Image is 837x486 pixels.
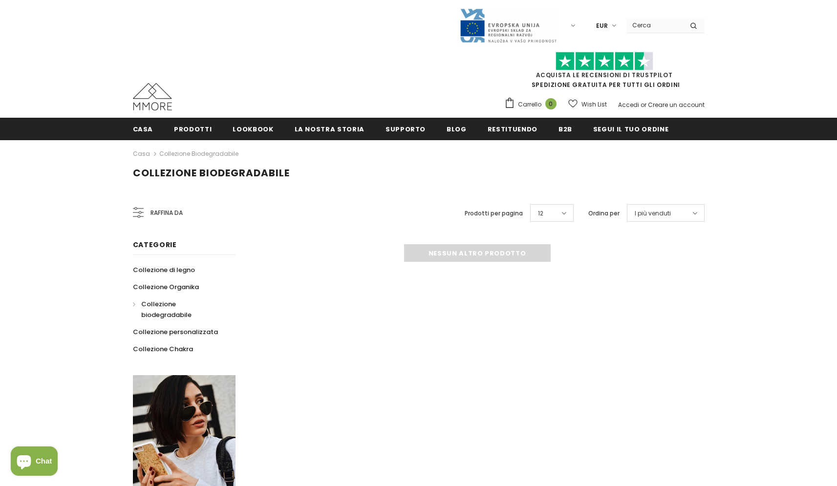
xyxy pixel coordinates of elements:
span: Collezione biodegradabile [141,299,192,319]
span: Prodotti [174,125,212,134]
a: Prodotti [174,118,212,140]
span: 12 [538,209,543,218]
span: Collezione Organika [133,282,199,292]
label: Ordina per [588,209,620,218]
span: supporto [386,125,426,134]
a: Collezione biodegradabile [159,149,238,158]
a: Acquista le recensioni di TrustPilot [536,71,673,79]
span: 0 [545,98,557,109]
img: Javni Razpis [459,8,557,43]
a: supporto [386,118,426,140]
span: Lookbook [233,125,273,134]
a: Casa [133,148,150,160]
a: Javni Razpis [459,21,557,29]
a: Blog [447,118,467,140]
span: Wish List [581,100,607,109]
span: Blog [447,125,467,134]
img: Casi MMORE [133,83,172,110]
a: Accedi [618,101,639,109]
a: B2B [558,118,572,140]
span: Collezione di legno [133,265,195,275]
label: Prodotti per pagina [465,209,523,218]
img: Fidati di Pilot Stars [556,52,653,71]
a: Collezione personalizzata [133,323,218,340]
input: Search Site [626,18,683,32]
a: Casa [133,118,153,140]
span: I più venduti [635,209,671,218]
span: Raffina da [150,208,183,218]
span: Casa [133,125,153,134]
span: or [641,101,646,109]
span: Categorie [133,240,177,250]
a: Collezione Organika [133,278,199,296]
a: Carrello 0 [504,97,561,112]
span: EUR [596,21,608,31]
span: Collezione biodegradabile [133,166,290,180]
a: La nostra storia [295,118,365,140]
a: Collezione di legno [133,261,195,278]
span: Restituendo [488,125,537,134]
span: Segui il tuo ordine [593,125,668,134]
a: Collezione Chakra [133,340,193,358]
span: SPEDIZIONE GRATUITA PER TUTTI GLI ORDINI [504,56,705,89]
span: Carrello [518,100,541,109]
span: Collezione Chakra [133,344,193,354]
a: Segui il tuo ordine [593,118,668,140]
inbox-online-store-chat: Shopify online store chat [8,446,61,478]
span: Collezione personalizzata [133,327,218,337]
span: B2B [558,125,572,134]
a: Collezione biodegradabile [133,296,225,323]
span: La nostra storia [295,125,365,134]
a: Restituendo [488,118,537,140]
a: Lookbook [233,118,273,140]
a: Wish List [568,96,607,113]
a: Creare un account [648,101,705,109]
